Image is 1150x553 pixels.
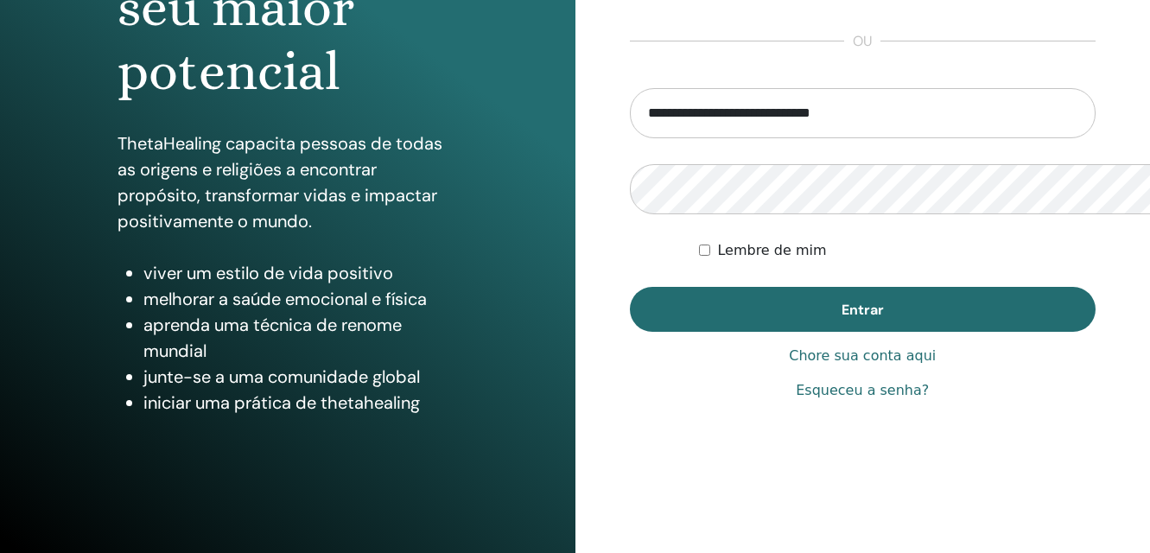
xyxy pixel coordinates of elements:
font: ou [853,32,872,50]
div: Mantenha-me autenticado indefinidamente ou até que eu faça logout manualmente [699,240,1096,261]
font: Chore sua conta aqui [789,347,936,364]
font: Entrar [842,301,884,319]
font: Esqueceu a senha? [796,382,929,398]
font: ThetaHealing capacita pessoas de todas as origens e religiões a encontrar propósito, transformar ... [118,132,442,232]
a: Esqueceu a senha? [796,380,929,401]
button: Entrar [630,287,1096,332]
font: Lembre de mim [717,242,826,258]
font: viver um estilo de vida positivo [143,262,393,284]
font: melhorar a saúde emocional e física [143,288,427,310]
font: iniciar uma prática de thetahealing [143,391,420,414]
a: Chore sua conta aqui [789,346,936,366]
font: aprenda uma técnica de renome mundial [143,314,402,362]
font: junte-se a uma comunidade global [143,365,420,388]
